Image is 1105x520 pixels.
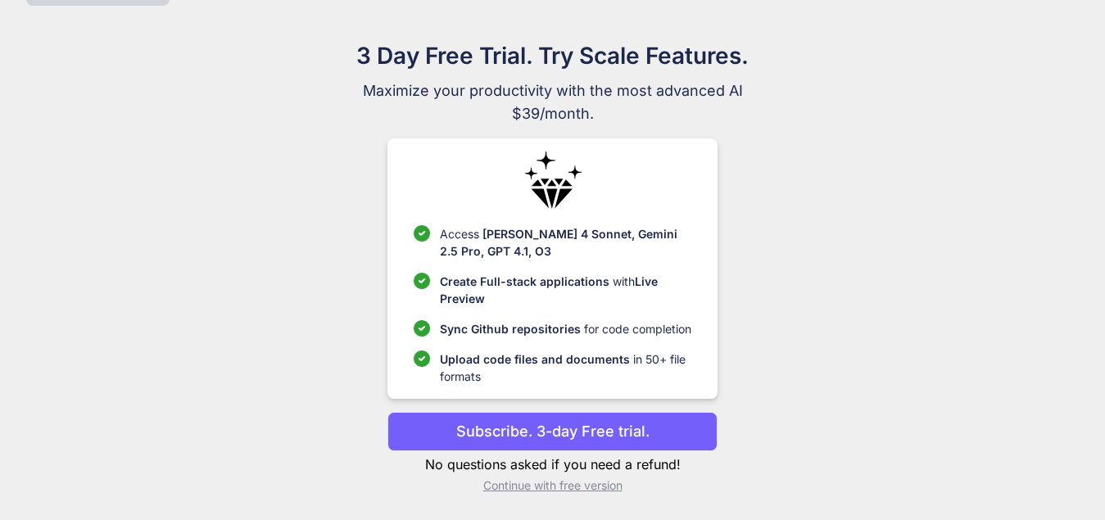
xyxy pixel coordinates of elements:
[440,320,691,337] p: for code completion
[440,227,677,258] span: [PERSON_NAME] 4 Sonnet, Gemini 2.5 Pro, GPT 4.1, O3
[387,412,718,451] button: Subscribe. 3-day Free trial.
[387,454,718,474] p: No questions asked if you need a refund!
[440,225,691,260] p: Access
[414,320,430,337] img: checklist
[440,352,630,366] span: Upload code files and documents
[278,79,828,102] span: Maximize your productivity with the most advanced AI
[440,274,613,288] span: Create Full-stack applications
[440,350,691,385] p: in 50+ file formats
[414,225,430,242] img: checklist
[440,322,581,336] span: Sync Github repositories
[456,420,650,442] p: Subscribe. 3-day Free trial.
[414,350,430,367] img: checklist
[278,38,828,73] h1: 3 Day Free Trial. Try Scale Features.
[278,102,828,125] span: $39/month.
[440,273,691,307] p: with
[414,273,430,289] img: checklist
[387,477,718,494] p: Continue with free version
